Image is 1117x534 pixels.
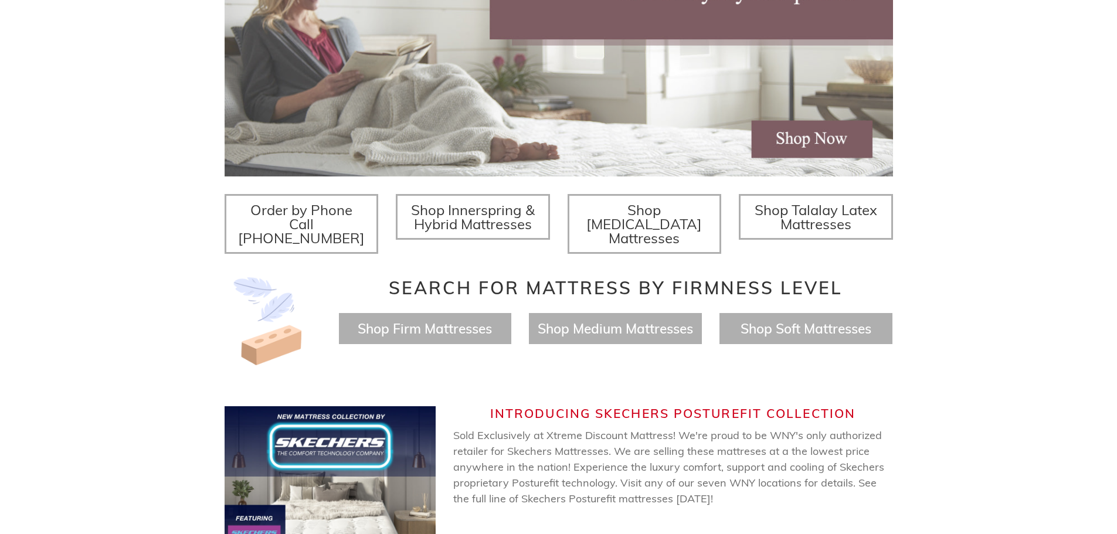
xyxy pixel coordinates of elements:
a: Shop Firm Mattresses [358,320,492,337]
a: Shop Medium Mattresses [538,320,693,337]
img: Image-of-brick- and-feather-representing-firm-and-soft-feel [225,277,313,365]
span: Shop Innerspring & Hybrid Mattresses [411,201,535,233]
a: Shop [MEDICAL_DATA] Mattresses [568,194,722,254]
span: Search for Mattress by Firmness Level [389,277,843,299]
span: Shop Talalay Latex Mattresses [755,201,877,233]
span: Shop [MEDICAL_DATA] Mattresses [586,201,702,247]
a: Order by Phone Call [PHONE_NUMBER] [225,194,379,254]
span: Introducing Skechers Posturefit Collection [490,406,855,421]
a: Shop Talalay Latex Mattresses [739,194,893,240]
span: Order by Phone Call [PHONE_NUMBER] [238,201,365,247]
a: Shop Soft Mattresses [741,320,871,337]
a: Shop Innerspring & Hybrid Mattresses [396,194,550,240]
